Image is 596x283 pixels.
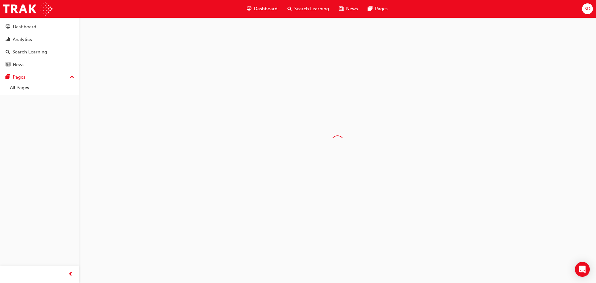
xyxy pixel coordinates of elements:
a: news-iconNews [334,2,363,15]
span: News [346,5,358,12]
a: News [2,59,77,71]
span: guage-icon [6,24,10,30]
div: Open Intercom Messenger [575,262,590,277]
img: Trak [3,2,52,16]
div: Search Learning [12,48,47,56]
span: pages-icon [368,5,372,13]
span: search-icon [6,49,10,55]
button: DashboardAnalyticsSearch LearningNews [2,20,77,71]
span: news-icon [6,62,10,68]
span: Pages [375,5,388,12]
span: SD [585,5,590,12]
a: Dashboard [2,21,77,33]
a: pages-iconPages [363,2,393,15]
a: Search Learning [2,46,77,58]
span: news-icon [339,5,344,13]
button: SD [582,3,593,14]
span: pages-icon [6,75,10,80]
span: guage-icon [247,5,251,13]
a: search-iconSearch Learning [282,2,334,15]
span: search-icon [287,5,292,13]
a: Analytics [2,34,77,45]
a: guage-iconDashboard [242,2,282,15]
span: Search Learning [294,5,329,12]
div: Dashboard [13,23,36,30]
div: News [13,61,25,68]
a: All Pages [7,83,77,93]
div: Pages [13,74,25,81]
span: up-icon [70,73,74,81]
button: Pages [2,71,77,83]
span: chart-icon [6,37,10,43]
span: Dashboard [254,5,278,12]
span: prev-icon [68,271,73,278]
div: Analytics [13,36,32,43]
